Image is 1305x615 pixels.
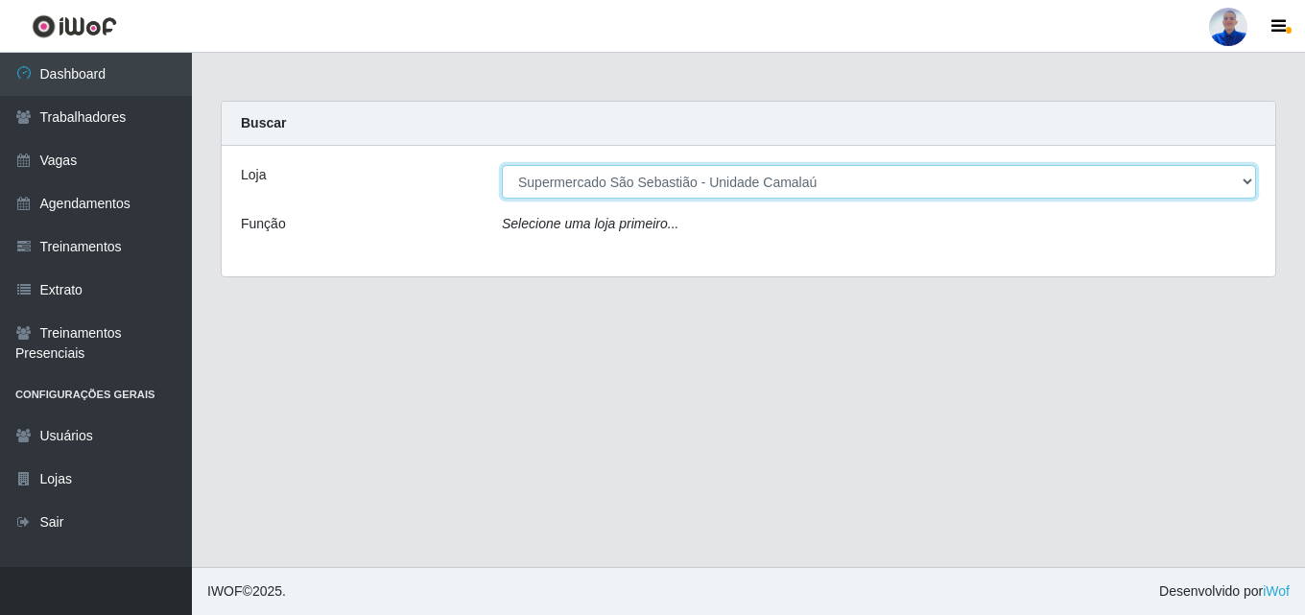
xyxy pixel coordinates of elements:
[241,115,286,130] strong: Buscar
[241,214,286,234] label: Função
[207,581,286,602] span: © 2025 .
[1263,583,1290,599] a: iWof
[241,165,266,185] label: Loja
[32,14,117,38] img: CoreUI Logo
[207,583,243,599] span: IWOF
[1159,581,1290,602] span: Desenvolvido por
[502,216,678,231] i: Selecione uma loja primeiro...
